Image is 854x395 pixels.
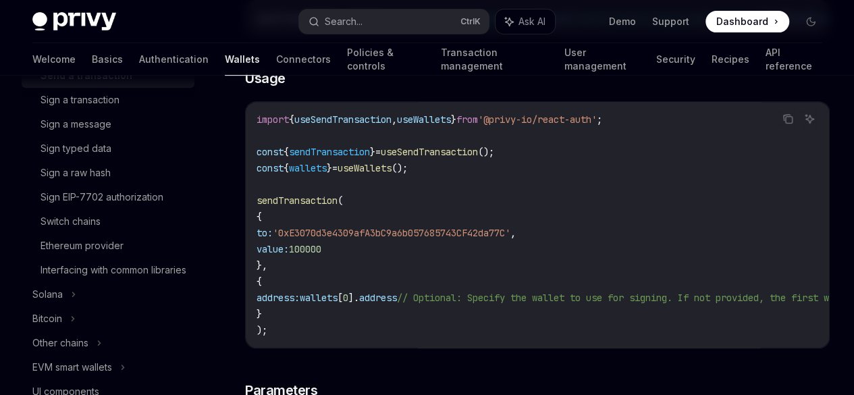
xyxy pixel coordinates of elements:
[257,292,300,304] span: address:
[22,161,194,185] a: Sign a raw hash
[32,286,63,302] div: Solana
[41,213,101,230] div: Switch chains
[441,43,548,76] a: Transaction management
[711,43,749,76] a: Recipes
[22,112,194,136] a: Sign a message
[800,11,822,32] button: Toggle dark mode
[257,243,289,255] span: value:
[257,308,262,320] span: }
[139,43,209,76] a: Authentication
[22,136,194,161] a: Sign typed data
[284,146,289,158] span: {
[41,189,163,205] div: Sign EIP-7702 authorization
[381,146,478,158] span: useSendTransaction
[32,335,88,351] div: Other chains
[299,9,489,34] button: Search...CtrlK
[41,116,111,132] div: Sign a message
[273,227,510,239] span: '0xE3070d3e4309afA3bC9a6b057685743CF42da77C'
[392,162,408,174] span: ();
[478,113,597,126] span: '@privy-io/react-auth'
[22,88,194,112] a: Sign a transaction
[496,9,555,34] button: Ask AI
[289,113,294,126] span: {
[300,292,338,304] span: wallets
[289,162,327,174] span: wallets
[347,43,425,76] a: Policies & controls
[359,292,397,304] span: address
[392,113,397,126] span: ,
[257,324,267,336] span: );
[284,162,289,174] span: {
[518,15,545,28] span: Ask AI
[257,275,262,288] span: {
[294,113,392,126] span: useSendTransaction
[332,162,338,174] span: =
[338,162,392,174] span: useWallets
[41,262,186,278] div: Interfacing with common libraries
[564,43,640,76] a: User management
[375,146,381,158] span: =
[22,209,194,234] a: Switch chains
[656,43,695,76] a: Security
[338,292,343,304] span: [
[32,43,76,76] a: Welcome
[92,43,123,76] a: Basics
[327,162,332,174] span: }
[22,258,194,282] a: Interfacing with common libraries
[765,43,822,76] a: API reference
[370,146,375,158] span: }
[338,194,343,207] span: (
[510,227,516,239] span: ,
[41,140,111,157] div: Sign typed data
[257,162,284,174] span: const
[22,185,194,209] a: Sign EIP-7702 authorization
[32,359,112,375] div: EVM smart wallets
[41,238,124,254] div: Ethereum provider
[32,12,116,31] img: dark logo
[257,211,262,223] span: {
[456,113,478,126] span: from
[22,234,194,258] a: Ethereum provider
[705,11,789,32] a: Dashboard
[276,43,331,76] a: Connectors
[257,227,273,239] span: to:
[652,15,689,28] a: Support
[801,110,818,128] button: Ask AI
[41,92,119,108] div: Sign a transaction
[257,194,338,207] span: sendTransaction
[451,113,456,126] span: }
[397,113,451,126] span: useWallets
[348,292,359,304] span: ].
[460,16,481,27] span: Ctrl K
[343,292,348,304] span: 0
[609,15,636,28] a: Demo
[779,110,797,128] button: Copy the contents from the code block
[478,146,494,158] span: ();
[257,146,284,158] span: const
[32,311,62,327] div: Bitcoin
[597,113,602,126] span: ;
[289,243,321,255] span: 100000
[41,165,111,181] div: Sign a raw hash
[225,43,260,76] a: Wallets
[325,14,363,30] div: Search...
[289,146,370,158] span: sendTransaction
[257,259,267,271] span: },
[716,15,768,28] span: Dashboard
[245,69,286,88] span: Usage
[257,113,289,126] span: import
